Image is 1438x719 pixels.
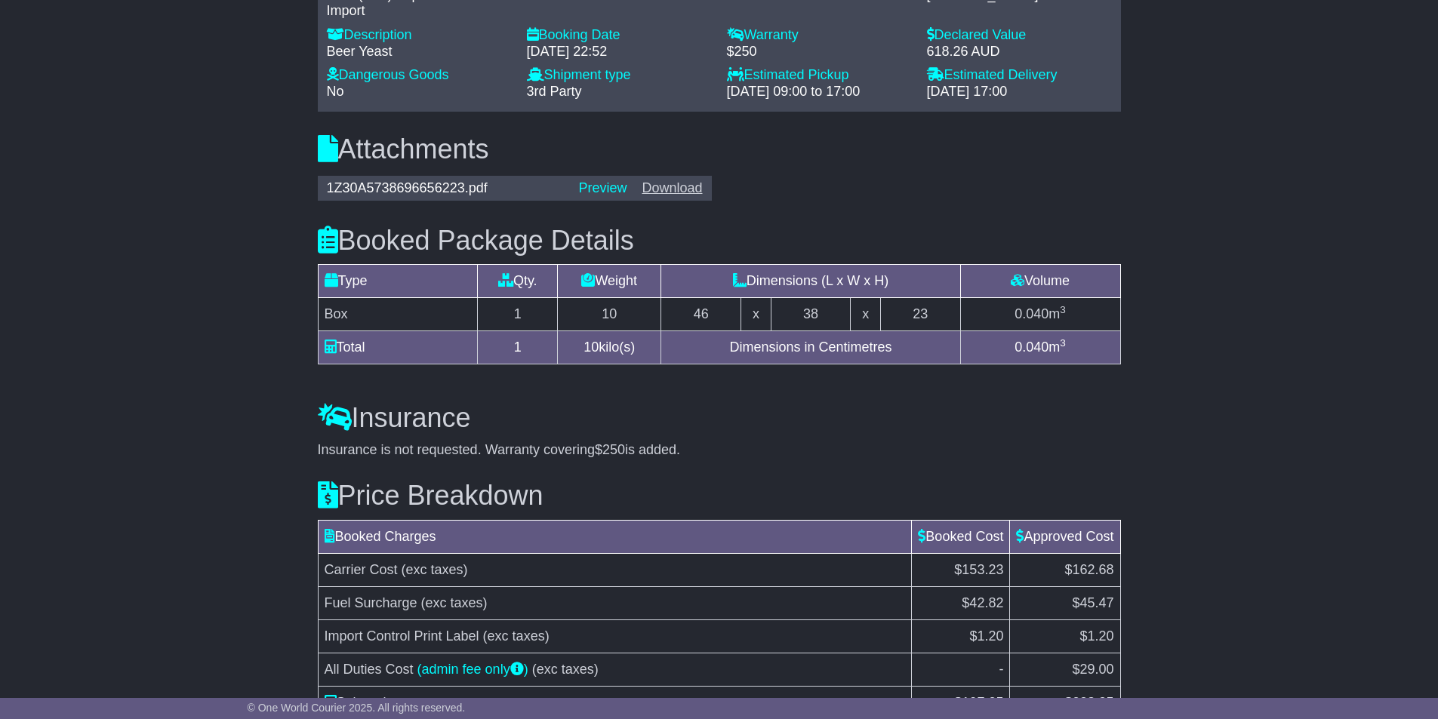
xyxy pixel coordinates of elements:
[960,265,1120,298] td: Volume
[318,134,1121,164] h3: Attachments
[558,298,661,331] td: 10
[318,331,478,364] td: Total
[642,180,702,195] a: Download
[417,662,528,677] a: (admin fee only)
[578,180,627,195] a: Preview
[960,331,1120,364] td: m
[584,340,599,355] span: 10
[325,662,414,677] span: All Duties Cost
[954,562,1003,577] span: $153.23
[478,298,558,331] td: 1
[1064,562,1113,577] span: $162.68
[969,628,1003,644] span: $1.20
[325,595,417,610] span: Fuel Surcharge
[1010,521,1120,554] td: Approved Cost
[318,403,1121,433] h3: Insurance
[527,67,712,84] div: Shipment type
[1072,695,1113,710] span: 238.35
[962,595,1003,610] span: $42.82
[927,27,1112,44] div: Declared Value
[661,331,960,364] td: Dimensions in Centimetres
[912,521,1010,554] td: Booked Cost
[727,84,912,100] div: [DATE] 09:00 to 17:00
[527,84,582,99] span: 3rd Party
[999,662,1003,677] span: -
[319,180,571,197] div: 1Z30A5738696656223.pdf
[727,27,912,44] div: Warranty
[727,44,912,60] div: $250
[318,298,478,331] td: Box
[927,44,1112,60] div: 618.26 AUD
[851,298,880,331] td: x
[962,695,1003,710] span: 197.25
[527,27,712,44] div: Booking Date
[248,702,466,714] span: © One World Courier 2025. All rights reserved.
[327,44,512,60] div: Beer Yeast
[771,298,851,331] td: 38
[741,298,771,331] td: x
[327,67,512,84] div: Dangerous Goods
[327,27,512,44] div: Description
[927,84,1112,100] div: [DATE] 17:00
[1060,304,1066,315] sup: 3
[960,298,1120,331] td: m
[1079,628,1113,644] span: $1.20
[327,84,344,99] span: No
[532,662,599,677] span: (exc taxes)
[1072,662,1113,677] span: $29.00
[927,67,1112,84] div: Estimated Delivery
[1072,595,1113,610] span: $45.47
[478,331,558,364] td: 1
[558,331,661,364] td: kilo(s)
[727,67,912,84] div: Estimated Pickup
[483,628,550,644] span: (exc taxes)
[402,562,468,577] span: (exc taxes)
[318,265,478,298] td: Type
[661,298,741,331] td: 46
[421,595,488,610] span: (exc taxes)
[325,628,479,644] span: Import Control Print Label
[661,265,960,298] td: Dimensions (L x W x H)
[325,562,398,577] span: Carrier Cost
[1015,340,1048,355] span: 0.040
[318,481,1121,511] h3: Price Breakdown
[1060,337,1066,349] sup: 3
[595,442,625,457] span: $250
[880,298,960,331] td: 23
[558,265,661,298] td: Weight
[318,521,912,554] td: Booked Charges
[318,226,1121,256] h3: Booked Package Details
[1015,306,1048,321] span: 0.040
[527,44,712,60] div: [DATE] 22:52
[478,265,558,298] td: Qty.
[318,442,1121,459] div: Insurance is not requested. Warranty covering is added.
